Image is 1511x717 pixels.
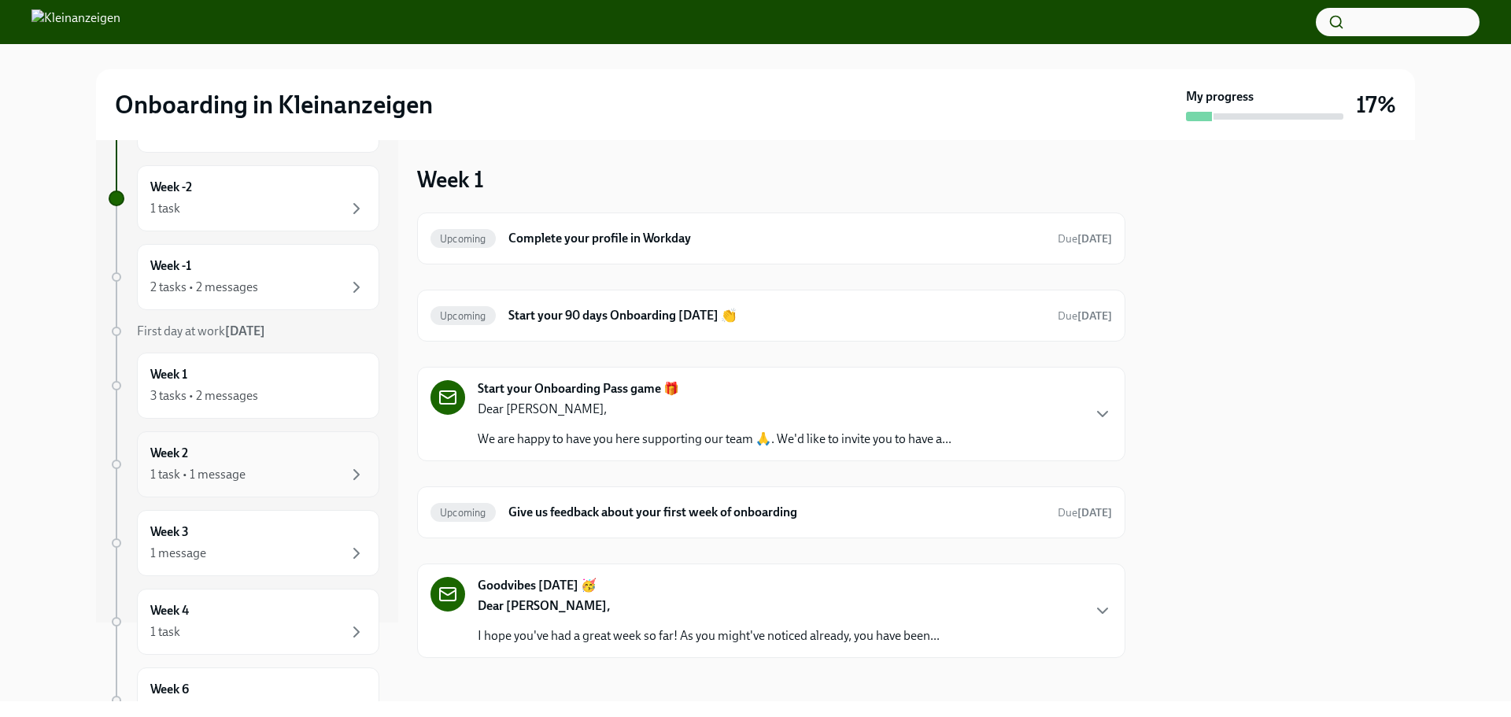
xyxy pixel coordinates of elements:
[430,507,496,519] span: Upcoming
[150,681,189,698] h6: Week 6
[430,500,1112,525] a: UpcomingGive us feedback about your first week of onboardingDue[DATE]
[225,323,265,338] strong: [DATE]
[508,230,1045,247] h6: Complete your profile in Workday
[1058,309,1112,323] span: Due
[31,9,120,35] img: Kleinanzeigen
[508,504,1045,521] h6: Give us feedback about your first week of onboarding
[109,244,379,310] a: Week -12 tasks • 2 messages
[1077,309,1112,323] strong: [DATE]
[150,366,187,383] h6: Week 1
[478,577,597,594] strong: Goodvibes [DATE] 🥳
[478,401,951,418] p: Dear [PERSON_NAME],
[1077,232,1112,246] strong: [DATE]
[150,466,246,483] div: 1 task • 1 message
[430,303,1112,328] a: UpcomingStart your 90 days Onboarding [DATE] 👏Due[DATE]
[1356,91,1396,119] h3: 17%
[115,89,433,120] h2: Onboarding in Kleinanzeigen
[417,165,484,194] h3: Week 1
[1058,232,1112,246] span: Due
[150,387,258,405] div: 3 tasks • 2 messages
[150,602,189,619] h6: Week 4
[137,323,265,338] span: First day at work
[150,200,180,217] div: 1 task
[430,226,1112,251] a: UpcomingComplete your profile in WorkdayDue[DATE]
[150,545,206,562] div: 1 message
[109,165,379,231] a: Week -21 task
[150,623,180,641] div: 1 task
[508,307,1045,324] h6: Start your 90 days Onboarding [DATE] 👏
[109,589,379,655] a: Week 41 task
[150,523,189,541] h6: Week 3
[109,353,379,419] a: Week 13 tasks • 2 messages
[1058,309,1112,323] span: September 4th, 2025 16:00
[1077,506,1112,519] strong: [DATE]
[430,233,496,245] span: Upcoming
[1186,88,1254,105] strong: My progress
[109,510,379,576] a: Week 31 message
[150,279,258,296] div: 2 tasks • 2 messages
[109,431,379,497] a: Week 21 task • 1 message
[478,598,610,613] strong: Dear [PERSON_NAME],
[150,179,192,196] h6: Week -2
[1058,505,1112,520] span: September 12th, 2025 08:10
[478,627,940,645] p: I hope you've had a great week so far! As you might've noticed already, you have been...
[430,310,496,322] span: Upcoming
[150,257,191,275] h6: Week -1
[150,445,188,462] h6: Week 2
[1058,506,1112,519] span: Due
[1058,231,1112,246] span: September 8th, 2025 09:00
[109,323,379,340] a: First day at work[DATE]
[478,380,679,397] strong: Start your Onboarding Pass game 🎁
[478,431,951,448] p: We are happy to have you here supporting our team 🙏. We'd like to invite you to have a...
